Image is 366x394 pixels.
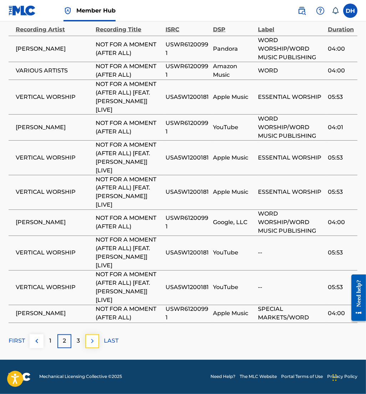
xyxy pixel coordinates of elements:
a: Public Search [295,4,309,18]
span: NOT FOR A MOMENT (AFTER ALL) [FEAT. [PERSON_NAME]] [LIVE] [96,236,162,270]
span: NOT FOR A MOMENT (AFTER ALL) [96,305,162,322]
span: ESSENTIAL WORSHIP [258,153,324,162]
span: SPECIAL MARKETS/WORD [258,305,324,322]
span: Apple Music [213,188,254,197]
span: 04:00 [328,66,354,75]
span: ESSENTIAL WORSHIP [258,188,324,197]
div: ISRC [166,18,209,34]
span: WORD WORSHIP/WORD MUSIC PUBLISHING [258,36,324,62]
span: -- [258,283,324,292]
div: Help [313,4,327,18]
div: Notifications [332,7,339,14]
span: NOT FOR A MOMENT (AFTER ALL) [FEAT. [PERSON_NAME]] [LIVE] [96,175,162,209]
span: 05:53 [328,153,354,162]
span: USWR61200991 [166,214,209,231]
span: ESSENTIAL WORSHIP [258,93,324,101]
span: VERTICAL WORSHIP [16,153,92,162]
span: Apple Music [213,93,254,101]
div: Drag [332,367,337,388]
span: Mechanical Licensing Collective © 2025 [39,374,122,380]
p: FIRST [9,337,25,345]
span: USA5W1200181 [166,249,209,257]
iframe: Resource Center [346,269,366,327]
span: [PERSON_NAME] [16,45,92,53]
p: 3 [77,337,80,345]
span: NOT FOR A MOMENT (AFTER ALL) [96,40,162,57]
span: NOT FOR A MOMENT (AFTER ALL) [FEAT. [PERSON_NAME]] [LIVE] [96,271,162,305]
span: 04:01 [328,123,354,132]
span: 04:00 [328,309,354,318]
span: USWR61200991 [166,305,209,322]
img: right [88,337,97,345]
span: VARIOUS ARTISTS [16,66,92,75]
span: USWR61200991 [166,119,209,136]
img: left [32,337,41,345]
a: Need Help? [210,374,235,380]
span: VERTICAL WORSHIP [16,188,92,197]
img: MLC Logo [9,5,36,16]
span: Google, LLC [213,218,254,227]
span: USA5W1200181 [166,188,209,197]
div: User Menu [343,4,357,18]
span: Member Hub [76,6,116,15]
span: VERTICAL WORSHIP [16,283,92,292]
div: Recording Title [96,18,162,34]
img: help [316,6,325,15]
span: 05:53 [328,93,354,101]
span: 05:53 [328,249,354,257]
span: WORD WORSHIP/WORD MUSIC PUBLISHING [258,210,324,236]
p: LAST [104,337,118,345]
span: NOT FOR A MOMENT (AFTER ALL) [96,119,162,136]
img: logo [9,373,31,381]
div: Recording Artist [16,18,92,34]
span: 05:53 [328,188,354,197]
span: USWR61200991 [166,40,209,57]
a: Privacy Policy [327,374,357,380]
span: [PERSON_NAME] [16,218,92,227]
span: NOT FOR A MOMENT (AFTER ALL) [FEAT. [PERSON_NAME]] [LIVE] [96,141,162,175]
span: YouTube [213,249,254,257]
span: NOT FOR A MOMENT (AFTER ALL) [FEAT. [PERSON_NAME]] [LIVE] [96,80,162,114]
a: The MLC Website [240,374,277,380]
span: VERTICAL WORSHIP [16,249,92,257]
div: DSP [213,18,254,34]
span: 04:00 [328,218,354,227]
span: Apple Music [213,309,254,318]
span: NOT FOR A MOMENT (AFTER ALL) [96,214,162,231]
span: [PERSON_NAME] [16,123,92,132]
span: VERTICAL WORSHIP [16,93,92,101]
span: USA5W1200181 [166,93,209,101]
span: Apple Music [213,153,254,162]
span: WORD WORSHIP/WORD MUSIC PUBLISHING [258,115,324,140]
span: Pandora [213,45,254,53]
span: [PERSON_NAME] [16,309,92,318]
span: 05:53 [328,283,354,292]
img: search [298,6,306,15]
div: Label [258,18,324,34]
span: YouTube [213,283,254,292]
span: NOT FOR A MOMENT (AFTER ALL) [96,62,162,79]
span: -- [258,249,324,257]
p: 2 [63,337,66,345]
span: USA5W1200181 [166,153,209,162]
span: Amazon Music [213,62,254,79]
span: USWR61200991 [166,62,209,79]
div: Duration [328,18,354,34]
img: Top Rightsholder [63,6,72,15]
a: Portal Terms of Use [281,374,323,380]
span: USA5W1200181 [166,283,209,292]
span: 04:00 [328,45,354,53]
span: YouTube [213,123,254,132]
iframe: Chat Widget [330,360,366,394]
span: WORD [258,66,324,75]
p: 1 [50,337,52,345]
